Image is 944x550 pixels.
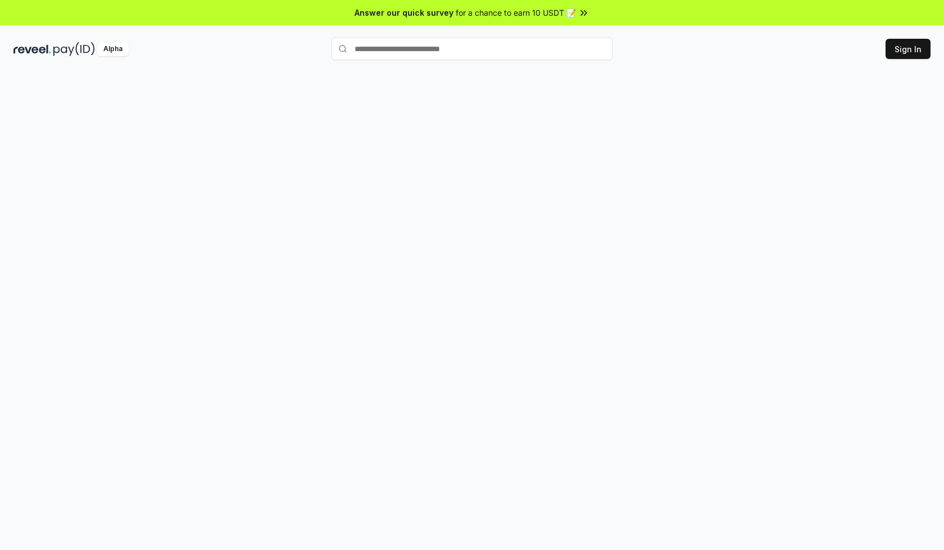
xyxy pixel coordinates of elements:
[53,42,95,56] img: pay_id
[13,42,51,56] img: reveel_dark
[886,39,931,59] button: Sign In
[456,7,576,19] span: for a chance to earn 10 USDT 📝
[355,7,453,19] span: Answer our quick survey
[97,42,129,56] div: Alpha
